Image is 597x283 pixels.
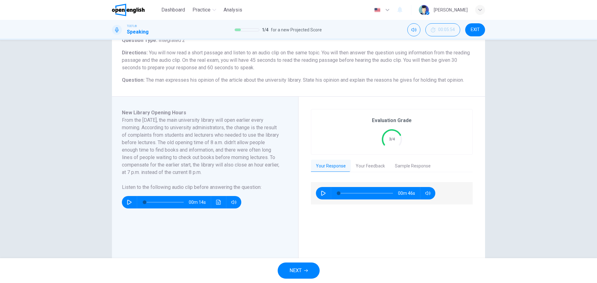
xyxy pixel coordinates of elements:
[157,37,185,43] span: Integrated 2
[122,49,475,71] h6: Directions :
[122,76,475,84] h6: Question :
[373,8,381,12] img: en
[271,26,322,34] span: for a new Projected Score
[127,28,149,36] h1: Speaking
[224,6,242,14] span: Analysis
[122,37,475,44] h6: Question Type :
[161,6,185,14] span: Dashboard
[419,5,429,15] img: Profile picture
[122,50,470,71] span: You will now read a short passage and listen to an audio clip on the same topic. You will then an...
[471,27,480,32] span: EXIT
[425,23,460,36] button: 00:05:54
[434,6,468,14] div: [PERSON_NAME]
[351,160,390,173] button: Your Feedback
[122,116,281,176] h6: From the [DATE], the main university library will open earlier every morning. According to univer...
[214,196,224,208] button: Click to see the audio transcription
[289,266,302,275] span: NEXT
[112,4,145,16] img: OpenEnglish logo
[311,160,473,173] div: basic tabs example
[112,4,159,16] a: OpenEnglish logo
[122,110,186,116] span: New Library Opening Hours
[122,184,281,191] h6: Listen to the following audio clip before answering the question :
[159,4,187,16] button: Dashboard
[465,23,485,36] button: EXIT
[372,117,412,124] h6: Evaluation Grade
[278,262,320,279] button: NEXT
[146,77,464,83] span: The man expresses his opinion of the article about the university library. State his opinion and ...
[127,24,137,28] span: TOEFL®
[389,137,395,141] text: 3/4
[190,4,219,16] button: Practice
[311,160,351,173] button: Your Response
[390,160,436,173] button: Sample Response
[425,23,460,36] div: Hide
[192,6,211,14] span: Practice
[221,4,245,16] button: Analysis
[398,187,420,199] span: 00m 46s
[438,27,455,32] span: 00:05:54
[189,196,211,208] span: 00m 14s
[262,26,268,34] span: 1 / 4
[407,23,420,36] div: Mute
